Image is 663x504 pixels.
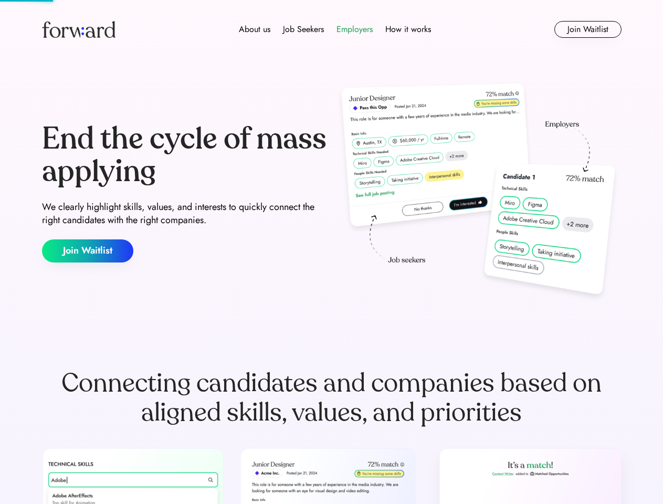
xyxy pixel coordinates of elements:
[42,21,115,38] img: Forward logo
[336,23,373,36] div: Employers
[239,23,270,36] div: About us
[554,21,622,38] button: Join Waitlist
[385,23,431,36] div: How it works
[42,239,133,262] button: Join Waitlist
[42,201,328,227] div: We clearly highlight skills, values, and interests to quickly connect the right candidates with t...
[283,23,324,36] div: Job Seekers
[42,369,622,427] div: Connecting candidates and companies based on aligned skills, values, and priorities
[336,80,622,306] img: hero-image.png
[42,123,328,187] div: End the cycle of mass applying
